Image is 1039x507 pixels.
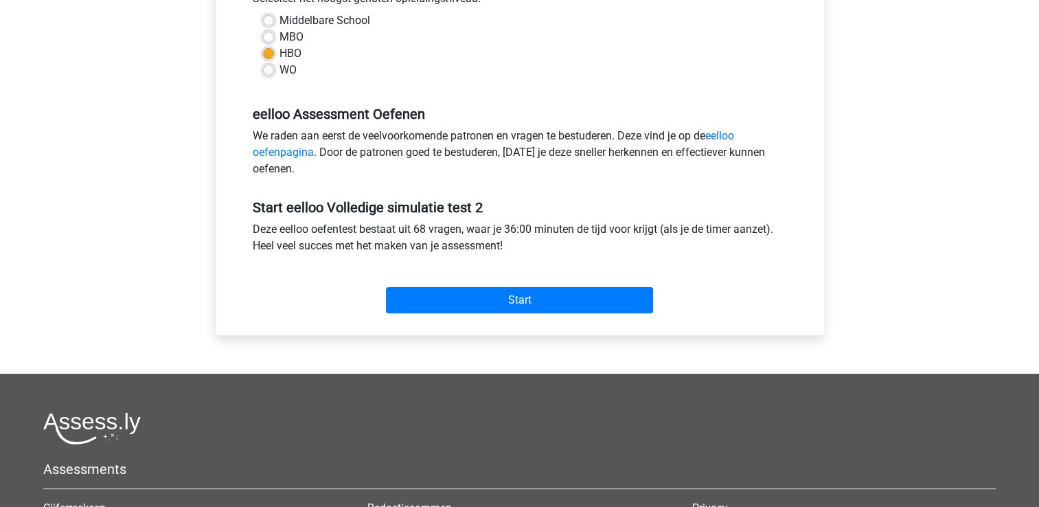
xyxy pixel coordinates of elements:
[279,29,304,45] label: MBO
[242,221,797,260] div: Deze eelloo oefentest bestaat uit 68 vragen, waar je 36:00 minuten de tijd voor krijgt (als je de...
[43,412,141,444] img: Assessly logo
[43,461,996,477] h5: Assessments
[279,12,370,29] label: Middelbare School
[253,106,787,122] h5: eelloo Assessment Oefenen
[242,128,797,183] div: We raden aan eerst de veelvoorkomende patronen en vragen te bestuderen. Deze vind je op de . Door...
[279,62,297,78] label: WO
[279,45,301,62] label: HBO
[253,199,787,216] h5: Start eelloo Volledige simulatie test 2
[386,287,653,313] input: Start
